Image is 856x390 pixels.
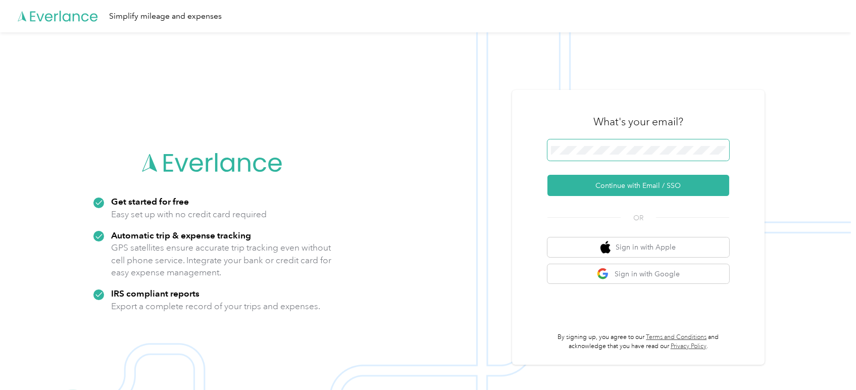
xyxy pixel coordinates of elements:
[111,208,267,221] p: Easy set up with no credit card required
[111,196,189,207] strong: Get started for free
[109,10,222,23] div: Simplify mileage and expenses
[547,175,729,196] button: Continue with Email / SSO
[646,333,707,341] a: Terms and Conditions
[111,288,199,299] strong: IRS compliant reports
[111,230,251,240] strong: Automatic trip & expense tracking
[600,241,611,254] img: apple logo
[621,213,656,223] span: OR
[593,115,683,129] h3: What's your email?
[547,333,729,351] p: By signing up, you agree to our and acknowledge that you have read our .
[111,241,332,279] p: GPS satellites ensure accurate trip tracking even without cell phone service. Integrate your bank...
[547,264,729,284] button: google logoSign in with Google
[547,237,729,257] button: apple logoSign in with Apple
[597,268,610,280] img: google logo
[671,343,707,350] a: Privacy Policy
[111,300,320,313] p: Export a complete record of your trips and expenses.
